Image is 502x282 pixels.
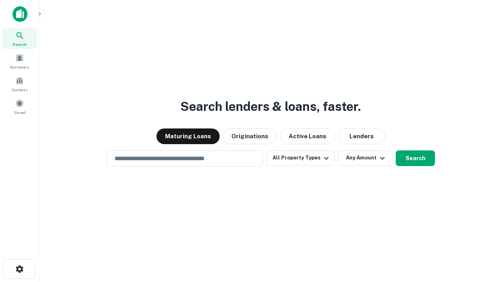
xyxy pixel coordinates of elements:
[266,150,335,166] button: All Property Types
[396,150,435,166] button: Search
[338,150,393,166] button: Any Amount
[2,96,37,117] a: Saved
[2,73,37,94] a: Contacts
[223,128,277,144] button: Originations
[13,41,27,47] span: Search
[2,28,37,49] a: Search
[156,128,220,144] button: Maturing Loans
[180,97,361,116] h3: Search lenders & loans, faster.
[338,128,385,144] button: Lenders
[2,51,37,72] a: Borrowers
[10,64,29,70] span: Borrowers
[280,128,335,144] button: Active Loans
[463,219,502,257] iframe: Chat Widget
[12,87,27,93] span: Contacts
[14,109,25,116] span: Saved
[13,6,27,22] img: capitalize-icon.png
